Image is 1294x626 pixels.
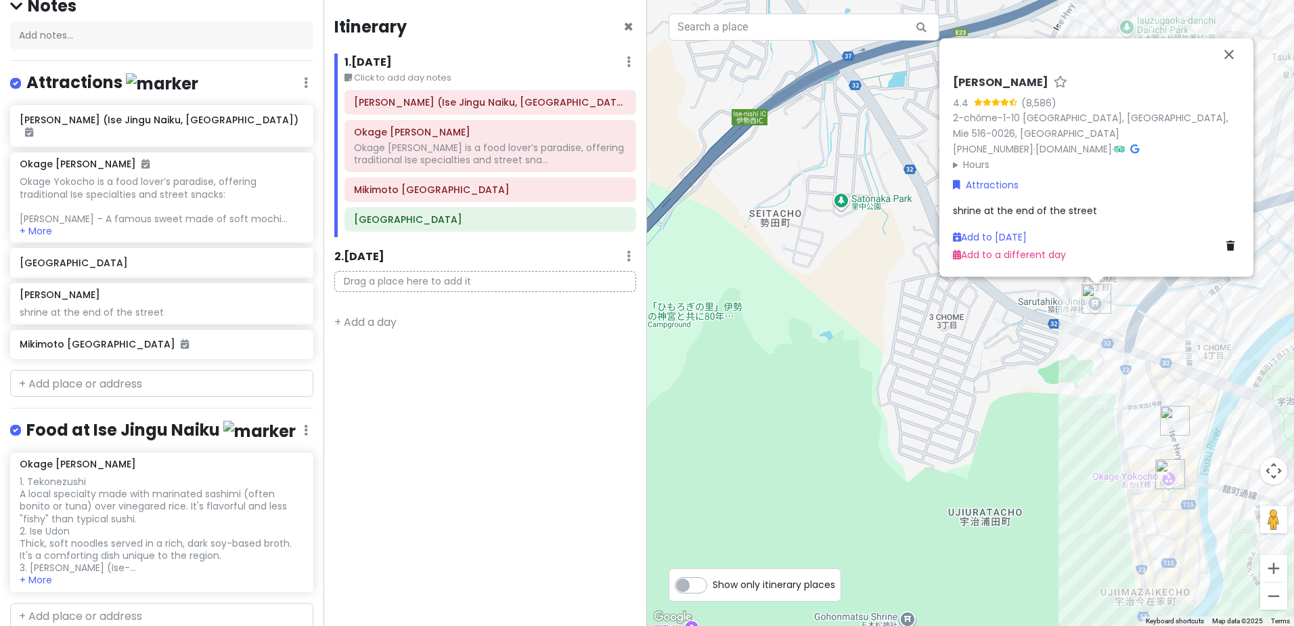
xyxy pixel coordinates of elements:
h6: 1 . [DATE] [344,56,392,70]
div: Okage [PERSON_NAME] is a food lover’s paradise, offering traditional Ise specialties and street s... [354,142,627,166]
button: Close [623,19,633,35]
button: Keyboard shortcuts [1146,617,1204,626]
i: Added to itinerary [181,339,189,349]
i: Added to itinerary [25,127,33,137]
button: Zoom in [1260,555,1287,582]
button: + More [20,225,52,237]
a: [DOMAIN_NAME] [1035,142,1112,156]
a: [PHONE_NUMBER] [953,142,1033,156]
a: Add to [DATE] [953,230,1027,244]
img: marker [223,421,296,442]
div: Okage Yokocho [1150,454,1190,495]
summary: Hours [953,157,1240,172]
button: Zoom out [1260,583,1287,610]
h6: Okage [PERSON_NAME] [20,458,136,470]
a: Open this area in Google Maps (opens a new window) [650,608,695,626]
a: Terms (opens in new tab) [1271,617,1290,625]
img: marker [126,73,198,94]
h6: Okage Yokocho [354,126,627,138]
div: 4.4 [953,96,974,110]
h6: [PERSON_NAME] (Ise Jingu Naiku, [GEOGRAPHIC_DATA]) [20,114,303,138]
button: Drag Pegman onto the map to open Street View [1260,506,1287,533]
a: Add to a different day [953,249,1066,262]
h4: Itinerary [334,16,407,37]
img: Google [650,608,695,626]
input: Search a place [669,14,939,41]
a: + Add a day [334,314,397,330]
a: Attractions [953,178,1019,192]
div: Add notes... [10,22,313,50]
h6: Kotai Jingu (Ise Jingu Naiku, Inner Sanctuary) [354,96,627,108]
p: Drag a place here to add it [334,271,636,292]
h4: Food at Ise Jingu Naiku [26,419,296,442]
button: Close [1213,38,1245,70]
small: Click to add day notes [344,71,636,85]
h6: 2 . [DATE] [334,250,384,264]
i: Added to itinerary [141,159,150,169]
input: + Add place or address [10,370,313,397]
span: shrine at the end of the street [953,205,1097,218]
i: Tripadvisor [1114,144,1125,154]
div: shrine at the end of the street [20,306,303,318]
span: Show only itinerary places [713,577,835,592]
h4: Attractions [26,72,198,94]
h6: [GEOGRAPHIC_DATA] [20,257,303,269]
span: Map data ©2025 [1212,617,1263,625]
div: 1. Tekonezushi A local specialty made with marinated sashimi (often bonito or tuna) over vinegare... [20,476,303,575]
div: · · [953,76,1240,172]
h6: [PERSON_NAME] [953,76,1048,90]
button: + More [20,574,52,586]
h6: Okage [PERSON_NAME] [20,158,150,170]
div: Sarutahiko Jinja [1076,278,1117,319]
button: Map camera controls [1260,457,1287,484]
h6: Mikimoto [GEOGRAPHIC_DATA] [20,338,303,350]
h6: [PERSON_NAME] [20,289,100,301]
i: Google Maps [1130,144,1139,154]
a: Star place [1054,76,1067,90]
h6: Misugi Resort Hotel Annex [354,213,627,226]
h6: Mikimoto Pearl Island [354,184,627,196]
div: (8,586) [1021,96,1056,110]
a: Delete place [1226,238,1240,253]
a: 2-chōme-1-10 [GEOGRAPHIC_DATA], [GEOGRAPHIC_DATA], Mie 516-0026, [GEOGRAPHIC_DATA] [953,112,1228,141]
div: Oharaimachi Street [1155,400,1195,441]
div: Okage Yokocho is a food lover’s paradise, offering traditional Ise specialties and street snacks:... [20,175,303,225]
span: Close itinerary [623,16,633,38]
